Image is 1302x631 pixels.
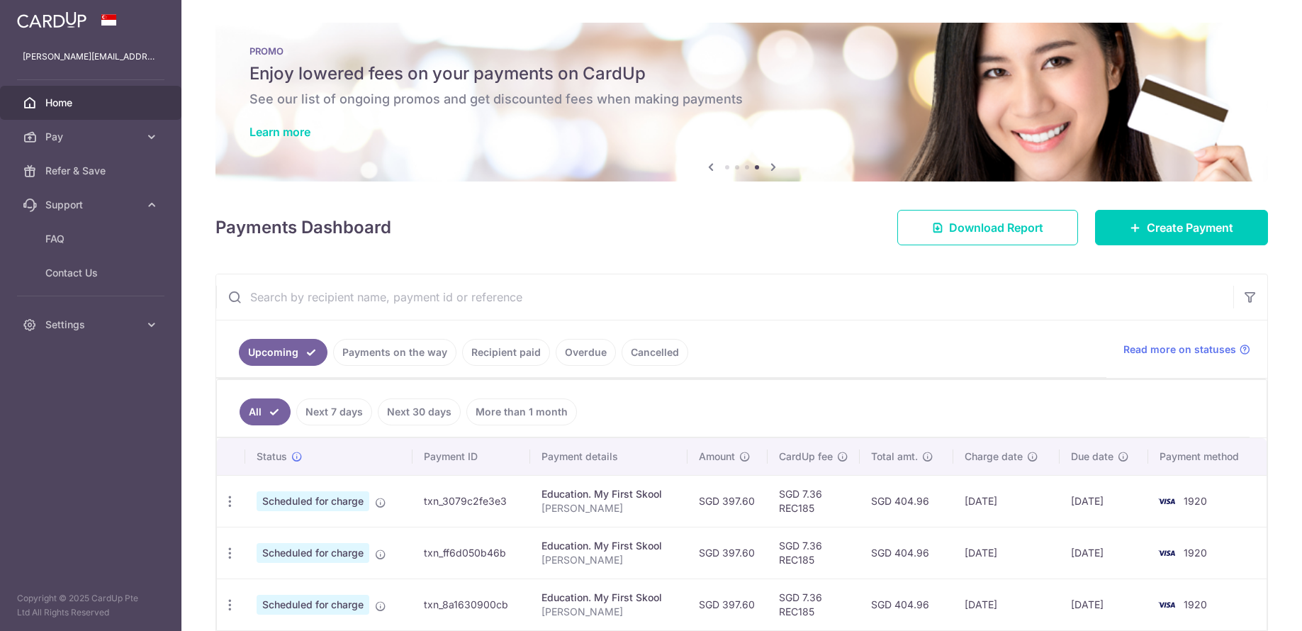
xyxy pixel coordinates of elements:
a: Create Payment [1095,210,1268,245]
td: SGD 404.96 [860,527,953,579]
a: Payments on the way [333,339,456,366]
td: [DATE] [1060,527,1148,579]
a: Next 7 days [296,398,372,425]
td: txn_3079c2fe3e3 [413,475,530,527]
td: [DATE] [953,527,1059,579]
span: 1920 [1184,547,1207,559]
span: CardUp fee [779,449,833,464]
h4: Payments Dashboard [215,215,391,240]
a: Download Report [897,210,1078,245]
td: txn_8a1630900cb [413,579,530,630]
img: CardUp [17,11,86,28]
a: Next 30 days [378,398,461,425]
td: txn_ff6d050b46b [413,527,530,579]
span: Due date [1071,449,1113,464]
span: Status [257,449,287,464]
span: Scheduled for charge [257,595,369,615]
td: SGD 7.36 REC185 [768,527,860,579]
p: [PERSON_NAME][EMAIL_ADDRESS][DOMAIN_NAME] [23,50,159,64]
img: Bank Card [1152,493,1181,510]
h5: Enjoy lowered fees on your payments on CardUp [249,62,1234,85]
h6: See our list of ongoing promos and get discounted fees when making payments [249,91,1234,108]
span: 1920 [1184,598,1207,610]
div: Education. My First Skool [541,539,676,553]
div: Education. My First Skool [541,591,676,605]
span: Amount [699,449,735,464]
a: Cancelled [622,339,688,366]
td: [DATE] [953,579,1059,630]
a: Read more on statuses [1123,342,1250,357]
span: FAQ [45,232,139,246]
th: Payment method [1148,438,1267,475]
img: Bank Card [1152,596,1181,613]
span: Create Payment [1147,219,1233,236]
span: Scheduled for charge [257,491,369,511]
td: SGD 397.60 [688,579,768,630]
span: Total amt. [871,449,918,464]
th: Payment details [530,438,688,475]
td: SGD 397.60 [688,527,768,579]
span: Pay [45,130,139,144]
span: Read more on statuses [1123,342,1236,357]
span: Refer & Save [45,164,139,178]
a: Learn more [249,125,310,139]
a: Recipient paid [462,339,550,366]
iframe: Opens a widget where you can find more information [1211,588,1288,624]
span: Support [45,198,139,212]
span: Settings [45,318,139,332]
a: All [240,398,291,425]
div: Education. My First Skool [541,487,676,501]
a: Overdue [556,339,616,366]
td: SGD 404.96 [860,579,953,630]
td: [DATE] [1060,475,1148,527]
td: SGD 7.36 REC185 [768,579,860,630]
span: 1920 [1184,495,1207,507]
a: More than 1 month [466,398,577,425]
p: PROMO [249,45,1234,57]
td: SGD 7.36 REC185 [768,475,860,527]
span: Charge date [965,449,1023,464]
img: Latest Promos banner [215,23,1268,182]
td: SGD 404.96 [860,475,953,527]
span: Download Report [949,219,1043,236]
input: Search by recipient name, payment id or reference [216,274,1233,320]
span: Contact Us [45,266,139,280]
p: [PERSON_NAME] [541,553,676,567]
td: SGD 397.60 [688,475,768,527]
p: [PERSON_NAME] [541,501,676,515]
img: Bank Card [1152,545,1181,562]
p: [PERSON_NAME] [541,605,676,619]
span: Scheduled for charge [257,543,369,563]
span: Home [45,96,139,110]
a: Upcoming [239,339,327,366]
td: [DATE] [1060,579,1148,630]
td: [DATE] [953,475,1059,527]
th: Payment ID [413,438,530,475]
